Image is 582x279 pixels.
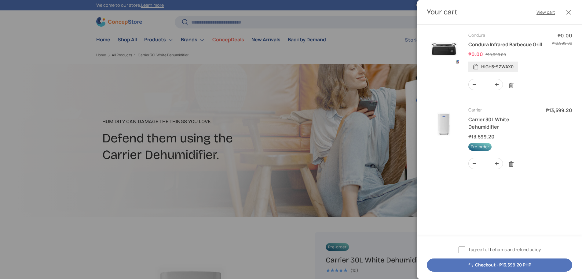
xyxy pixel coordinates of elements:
div: HIGH5-9ZWAX0 [468,62,518,72]
h2: Your cart [427,7,457,17]
a: Remove [505,80,517,91]
strong: ₱13,599.20 [546,107,572,114]
a: Carrier 30L White Dehumidifier [468,116,509,130]
strong: ₱13,599.20 [468,133,496,140]
input: Quantity [480,79,491,90]
a: View cart [536,9,555,15]
button: Checkout - ₱13,599.20 PHP [427,258,572,272]
span: I agree to the [469,246,541,253]
div: Carrier [468,107,539,113]
a: Remove [505,158,517,170]
ul: Discount [468,62,543,72]
input: Quantity [480,158,491,169]
span: Pre-order [468,143,492,151]
a: Condura Infrared Barbecue Grill [468,41,542,48]
dd: ₱0.00 [468,51,485,58]
s: ₱10,999.00 [485,52,506,57]
img: carrier-dehumidifier-30-liter-full-view-concepstore [427,107,461,141]
a: terms and refund policy [495,247,541,252]
dd: ₱0.00 [551,32,572,39]
div: Condura [468,32,543,38]
s: ₱10,999.00 [552,40,572,46]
